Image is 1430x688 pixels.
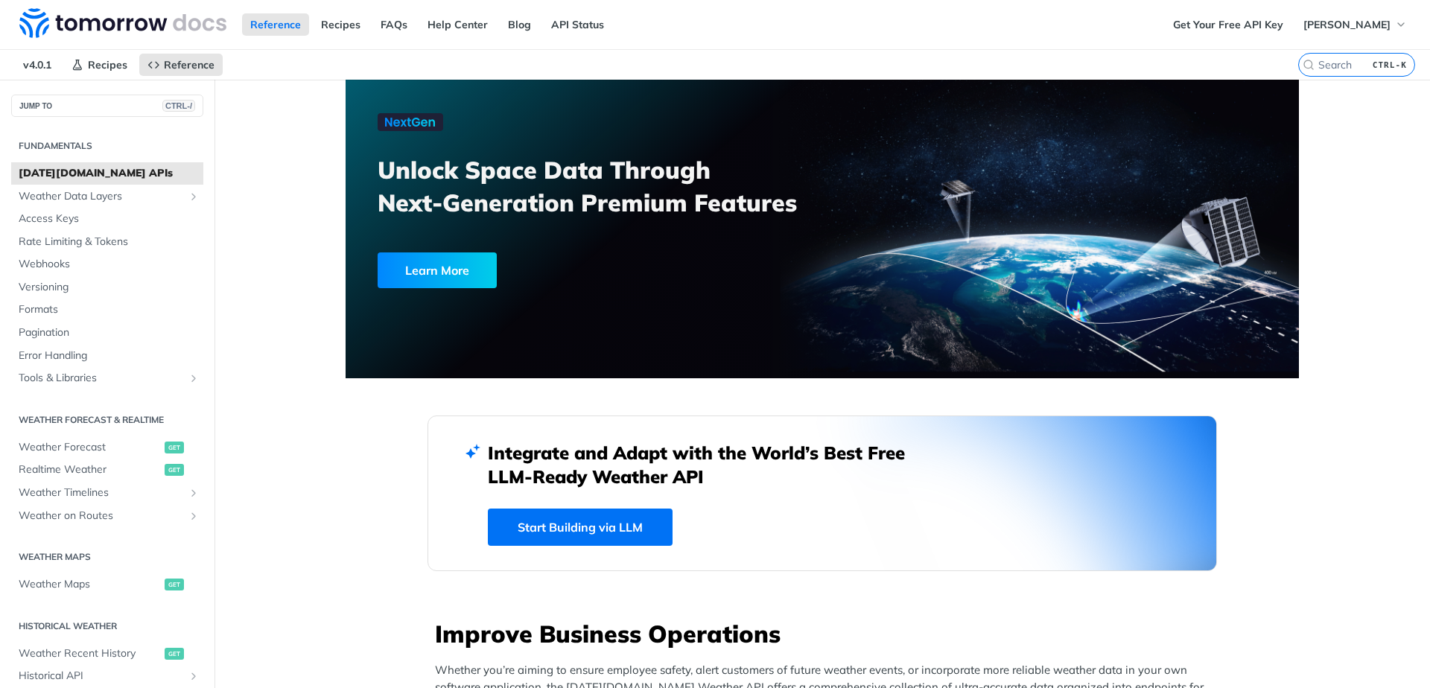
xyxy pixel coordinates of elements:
span: Weather Recent History [19,646,161,661]
span: Weather on Routes [19,509,184,523]
button: Show subpages for Tools & Libraries [188,372,200,384]
span: Weather Timelines [19,485,184,500]
span: get [165,464,184,476]
span: Formats [19,302,200,317]
span: Weather Forecast [19,440,161,455]
button: [PERSON_NAME] [1295,13,1415,36]
a: Pagination [11,322,203,344]
h3: Unlock Space Data Through Next-Generation Premium Features [378,153,839,219]
a: Weather on RoutesShow subpages for Weather on Routes [11,505,203,527]
h2: Historical Weather [11,619,203,633]
span: v4.0.1 [15,54,60,76]
kbd: CTRL-K [1369,57,1411,72]
a: Weather Forecastget [11,436,203,459]
span: Weather Data Layers [19,189,184,204]
span: Recipes [88,58,127,71]
a: Recipes [313,13,369,36]
a: Tools & LibrariesShow subpages for Tools & Libraries [11,367,203,389]
a: Blog [500,13,539,36]
span: get [165,442,184,453]
span: [PERSON_NAME] [1303,18,1391,31]
button: Show subpages for Historical API [188,670,200,682]
a: Recipes [63,54,136,76]
span: CTRL-/ [162,100,195,112]
h3: Improve Business Operations [435,617,1217,650]
a: Get Your Free API Key [1165,13,1291,36]
span: Tools & Libraries [19,371,184,386]
h2: Integrate and Adapt with the World’s Best Free LLM-Ready Weather API [488,441,927,488]
span: Historical API [19,669,184,684]
button: JUMP TOCTRL-/ [11,95,203,117]
img: NextGen [378,113,443,131]
a: Access Keys [11,208,203,230]
a: Formats [11,299,203,321]
a: FAQs [372,13,416,36]
span: Weather Maps [19,577,161,592]
a: API Status [543,13,612,36]
span: [DATE][DOMAIN_NAME] APIs [19,166,200,181]
a: Realtime Weatherget [11,459,203,481]
a: Start Building via LLM [488,509,673,546]
h2: Weather Forecast & realtime [11,413,203,427]
a: Reference [139,54,223,76]
span: Access Keys [19,211,200,226]
button: Show subpages for Weather Timelines [188,487,200,499]
a: Help Center [419,13,496,36]
a: Webhooks [11,253,203,275]
a: Historical APIShow subpages for Historical API [11,665,203,687]
a: Weather Recent Historyget [11,643,203,665]
a: Learn More [378,252,746,288]
h2: Weather Maps [11,550,203,564]
span: Webhooks [19,257,200,272]
a: Weather TimelinesShow subpages for Weather Timelines [11,482,203,504]
span: Reference [164,58,214,71]
a: Rate Limiting & Tokens [11,231,203,253]
span: get [165,648,184,660]
a: Reference [242,13,309,36]
button: Show subpages for Weather on Routes [188,510,200,522]
a: Weather Mapsget [11,573,203,596]
span: Error Handling [19,348,200,363]
a: Weather Data LayersShow subpages for Weather Data Layers [11,185,203,208]
span: Pagination [19,325,200,340]
a: [DATE][DOMAIN_NAME] APIs [11,162,203,185]
div: Learn More [378,252,497,288]
a: Versioning [11,276,203,299]
h2: Fundamentals [11,139,203,153]
span: get [165,579,184,590]
span: Rate Limiting & Tokens [19,235,200,249]
button: Show subpages for Weather Data Layers [188,191,200,203]
span: Realtime Weather [19,462,161,477]
span: Versioning [19,280,200,295]
img: Tomorrow.io Weather API Docs [19,8,226,38]
a: Error Handling [11,345,203,367]
svg: Search [1303,59,1315,71]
